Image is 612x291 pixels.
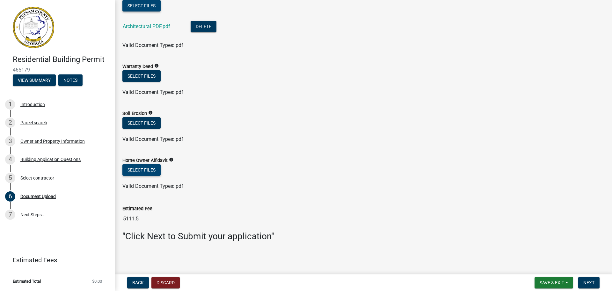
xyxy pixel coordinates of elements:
[122,136,183,142] span: Valid Document Types: pdf
[5,191,15,202] div: 6
[122,207,152,211] label: Estimated Fee
[13,279,41,283] span: Estimated Total
[13,55,110,64] h4: Residential Building Permit
[13,67,102,73] span: 465179
[122,89,183,95] span: Valid Document Types: pdf
[122,111,147,116] label: Soil Erosion
[20,120,47,125] div: Parcel search
[20,176,54,180] div: Select contractor
[583,280,594,285] span: Next
[151,277,180,288] button: Discard
[127,277,149,288] button: Back
[148,111,153,115] i: info
[122,183,183,189] span: Valid Document Types: pdf
[191,21,216,32] button: Delete
[58,74,83,86] button: Notes
[535,277,573,288] button: Save & Exit
[5,154,15,165] div: 4
[122,158,168,163] label: Home Owner Affidavit
[154,64,159,68] i: info
[20,194,56,199] div: Document Upload
[5,173,15,183] div: 5
[540,280,564,285] span: Save & Exit
[20,157,81,162] div: Building Application Questions
[92,279,102,283] span: $0.00
[122,70,161,82] button: Select files
[122,42,183,48] span: Valid Document Types: pdf
[13,74,56,86] button: View Summary
[123,23,170,29] a: Architectural PDF.pdf
[5,99,15,110] div: 1
[13,7,54,48] img: Putnam County, Georgia
[122,65,153,69] label: Warranty Deed
[5,210,15,220] div: 7
[20,139,85,143] div: Owner and Property Information
[122,164,161,176] button: Select files
[5,254,105,266] a: Estimated Fees
[58,78,83,83] wm-modal-confirm: Notes
[5,118,15,128] div: 2
[132,280,144,285] span: Back
[122,117,161,129] button: Select files
[20,102,45,107] div: Introduction
[122,231,604,242] h3: "Click Next to Submit your application"
[169,157,173,162] i: info
[191,24,216,30] wm-modal-confirm: Delete Document
[13,78,56,83] wm-modal-confirm: Summary
[5,136,15,146] div: 3
[578,277,600,288] button: Next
